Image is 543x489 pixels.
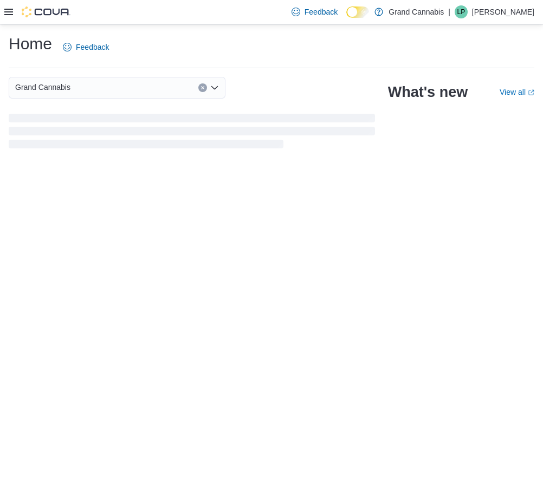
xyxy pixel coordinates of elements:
span: Feedback [76,42,109,53]
button: Open list of options [210,83,219,92]
p: | [448,5,450,18]
p: [PERSON_NAME] [472,5,534,18]
div: Logan Plut [455,5,468,18]
span: Loading [9,116,375,151]
p: Grand Cannabis [389,5,444,18]
span: Grand Cannabis [15,81,70,94]
img: Cova [22,6,70,17]
input: Dark Mode [346,6,369,18]
a: Feedback [287,1,342,23]
span: LP [457,5,466,18]
h1: Home [9,33,52,55]
a: View allExternal link [500,88,534,96]
a: Feedback [59,36,113,58]
svg: External link [528,89,534,96]
button: Clear input [198,83,207,92]
span: Feedback [305,6,338,17]
h2: What's new [388,83,468,101]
